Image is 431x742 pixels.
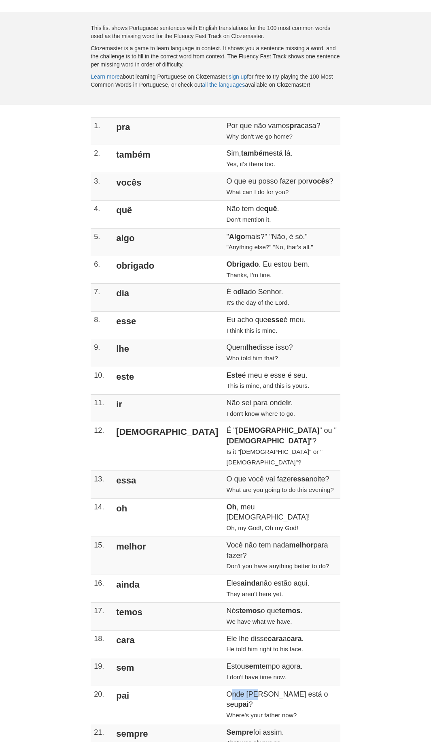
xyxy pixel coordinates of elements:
[241,149,269,157] strong: também
[91,422,111,471] td: 12.
[239,607,261,615] strong: temos
[91,284,111,311] td: 7.
[223,537,340,575] td: Você não tem nada para fazer?
[223,311,340,339] td: Eu acho que é meu.
[91,367,111,394] td: 10.
[111,367,223,394] td: este
[226,618,292,625] small: We have what we have.
[91,603,111,630] td: 17.
[226,728,253,736] strong: Sempre
[245,662,259,670] strong: sem
[264,205,277,213] strong: quê
[223,422,340,471] td: É " " ou " "?
[223,339,340,367] td: Quem disse isso?
[267,316,283,324] strong: esse
[223,686,340,724] td: Onde [PERSON_NAME] está o seu ?
[289,122,301,130] strong: pra
[240,579,259,587] strong: ainda
[268,635,282,643] strong: cara
[226,674,286,680] small: I don't have time now.
[91,537,111,575] td: 15.
[226,590,283,597] small: They aren't here yet.
[226,244,313,250] small: "Anything else?" "No, that's all."
[226,437,310,445] strong: [DEMOGRAPHIC_DATA]
[226,188,289,195] small: What can I do for you?
[111,228,223,256] td: algo
[226,503,236,511] strong: Oh
[226,327,277,334] small: I think this is mine.
[91,73,340,89] p: about learning Portuguese on Clozemaster, for free to try playing the 100 Most Common Words in Po...
[111,201,223,228] td: quê
[293,475,309,483] strong: essa
[91,118,111,145] td: 1.
[223,367,340,394] td: é meu e esse é seu.
[223,118,340,145] td: Por que não vamos casa?
[223,575,340,602] td: Eles não estão aqui.
[91,339,111,367] td: 9.
[226,382,309,389] small: This is mine, and this is yours.
[111,498,223,537] td: oh
[226,646,303,652] small: He told him right to his face.
[91,311,111,339] td: 8.
[91,686,111,724] td: 20.
[91,630,111,658] td: 18.
[226,371,242,379] strong: Este
[229,73,247,80] a: sign up
[287,635,302,643] strong: cara
[226,562,329,569] small: Don't you have anything better to do?
[226,272,272,278] small: Thanks, I'm fine.
[111,686,223,724] td: pai
[91,658,111,686] td: 19.
[202,81,245,88] a: all the languages
[91,145,111,173] td: 2.
[309,177,329,185] strong: vocês
[91,498,111,537] td: 14.
[226,299,289,306] small: It's the day of the Lord.
[111,395,223,422] td: ir
[111,339,223,367] td: lhe
[91,201,111,228] td: 4.
[111,256,223,284] td: obrigado
[223,256,340,284] td: . Eu estou bem.
[223,471,340,498] td: O que você vai fazer noite?
[91,44,340,68] p: Clozemaster is a game to learn language in context. It shows you a sentence missing a word, and t...
[111,118,223,145] td: pra
[279,607,300,615] strong: temos
[223,395,340,422] td: Não sei para onde .
[111,311,223,339] td: esse
[111,422,223,471] td: [DEMOGRAPHIC_DATA]
[226,160,275,167] small: Yes, it's there too.
[223,498,340,537] td: , meu [DEMOGRAPHIC_DATA]!
[226,410,295,417] small: I don't know where to go.
[91,173,111,200] td: 3.
[111,145,223,173] td: também
[223,603,340,630] td: Nós o que .
[226,355,278,361] small: Who told him that?
[111,658,223,686] td: sem
[91,24,340,40] p: This list shows Portuguese sentences with English translations for the 100 most common words used...
[91,73,120,80] a: Learn more
[223,284,340,311] td: É o do Senhor.
[223,145,340,173] td: Sim, está lá.
[91,471,111,498] td: 13.
[223,630,340,658] td: Ele lhe disse a .
[226,448,323,466] small: Is it "[DEMOGRAPHIC_DATA]" or "[DEMOGRAPHIC_DATA]"?
[226,216,271,223] small: Don't mention it.
[246,343,257,351] strong: lhe
[223,658,340,686] td: Estou tempo agora.
[229,233,245,241] strong: Algo
[289,541,314,549] strong: melhor
[223,173,340,200] td: O que eu posso fazer por ?
[111,603,223,630] td: temos
[111,173,223,200] td: vocês
[223,228,340,256] td: " mais?" "Não, é só."
[226,524,298,531] small: Oh, my God!, Oh my God!
[111,537,223,575] td: melhor
[226,486,333,493] small: What are you going to do this evening?
[236,426,319,434] strong: [DEMOGRAPHIC_DATA]
[238,700,248,708] strong: pai
[226,712,297,718] small: Where's your father now?
[111,471,223,498] td: essa
[111,575,223,602] td: ainda
[111,284,223,311] td: dia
